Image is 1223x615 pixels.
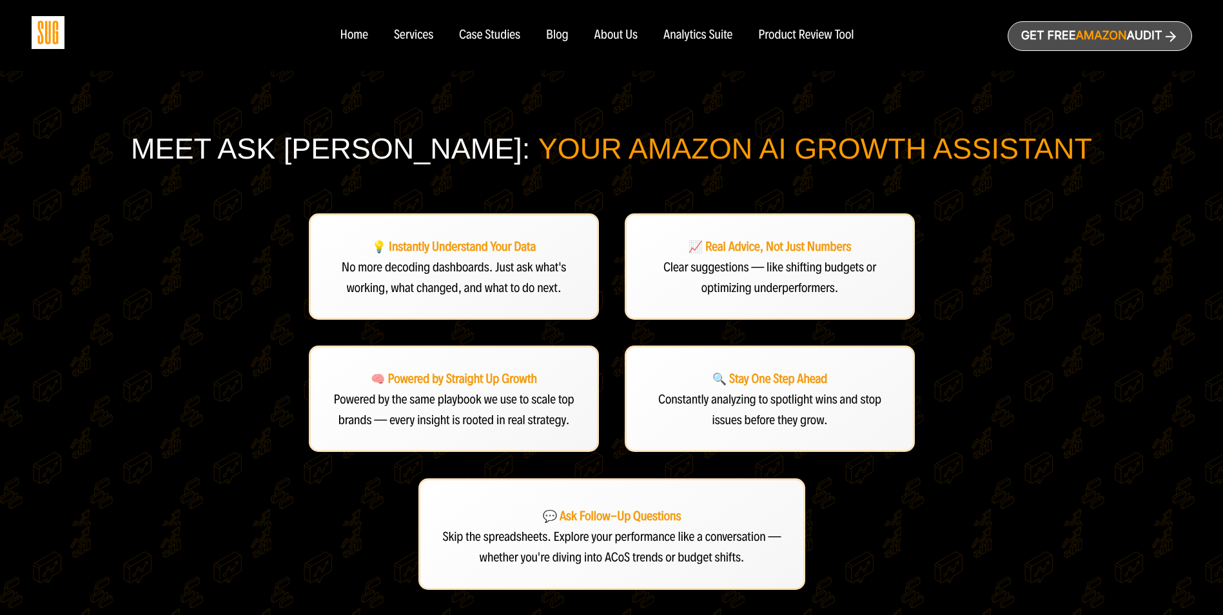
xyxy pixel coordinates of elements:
strong: 🔍 Stay One Step Ahead [712,371,827,387]
span: Your Amazon AI Growth Assistant [538,132,1092,165]
a: Home [340,28,367,43]
a: Analytics Suite [663,28,732,43]
strong: 📈 Real Advice, Not Just Numbers [688,239,851,255]
span: Meet Ask [PERSON_NAME]: [131,132,530,165]
span: No more decoding dashboards. Just ask what's working, what changed, and what to do next. [341,260,565,296]
img: Sug [32,16,64,49]
a: Services [394,28,433,43]
a: Get freeAmazonAudit [1008,21,1192,51]
a: About Us [594,28,638,43]
span: Constantly analyzing to spotlight wins and stop issues before they grow. [658,392,881,428]
span: Skip the spreadsheets. Explore your performance like a conversation — whether you're diving into ... [442,529,781,565]
span: 💬 Ask Follow-Up Questions [542,509,681,524]
a: Case Studies [459,28,520,43]
a: Blog [546,28,569,43]
strong: 💡 Instantly Understand Your Data [371,239,536,255]
span: Powered by the same playbook we use to scale top brands — every insight is rooted in real strategy. [333,392,574,428]
strong: 🧠 Powered by Straight Up Growth [371,371,537,387]
a: Product Review Tool [758,28,854,43]
span: Amazon [1075,29,1126,43]
span: Clear suggestions — like shifting budgets or optimizing underperformers. [663,260,876,296]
